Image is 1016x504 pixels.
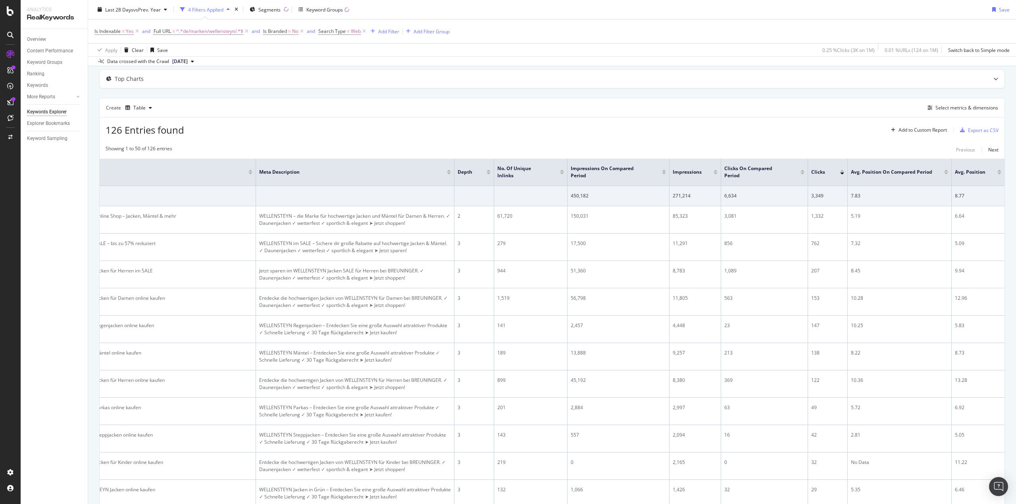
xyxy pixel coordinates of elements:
div: Save [999,6,1010,13]
div: WELLENSTEYN Regenjacken online kaufen [61,322,252,329]
a: Keyword Groups [27,58,82,67]
div: 61,720 [497,213,564,220]
div: 3 [458,349,491,356]
button: [DATE] [169,57,197,66]
span: vs Prev. Year [133,6,161,13]
div: 42 [811,431,844,439]
div: 10.36 [851,377,948,384]
div: 1,066 [571,486,666,493]
button: Save [989,3,1010,16]
div: WELLENSTEYN Jacken für Herren im SALE [61,267,252,274]
span: Clicks [811,169,828,176]
div: Grüne WELLENSTEYN Jacken online kaufen [61,486,252,493]
div: 3 [458,486,491,493]
div: Jetzt sparen im WELLENSTEYN Jacken SALE für Herren bei BREUNINGER. ✓ Daunenjacken ✓ wetterfest ✓ ... [259,267,451,282]
div: WELLENSTEYN Jacken in Grün – Entdecken Sie eine große Auswahl attraktiver Produkte ✓ Schnelle Lie... [259,486,451,500]
div: WELLENSTEYN Steppjacken online kaufen [61,431,252,439]
div: 2,457 [571,322,666,329]
div: Analytics [27,6,81,13]
div: 369 [724,377,804,384]
button: Keyword Groups [295,3,352,16]
button: Add to Custom Report [888,124,947,136]
div: 150,031 [571,213,666,220]
button: Next [988,145,999,155]
div: 23 [724,322,804,329]
span: Full URL [154,28,171,34]
span: Avg. Position On Compared Period [851,169,932,176]
div: More Reports [27,93,55,101]
div: Content Performance [27,47,73,55]
span: Segments [258,6,281,13]
div: Select metrics & dimensions [935,104,998,111]
div: 63 [724,404,804,411]
div: 899 [497,377,564,384]
button: Last 28 DaysvsPrev. Year [94,3,170,16]
span: Clicks On Compared Period [724,165,789,179]
div: WELLENSTEYN Online Shop – Jacken, Mäntel & mehr [61,213,252,220]
div: 17,500 [571,240,666,247]
div: 7.83 [851,192,948,199]
div: 3 [458,377,491,384]
div: 16 [724,431,804,439]
div: 132 [497,486,564,493]
div: Add Filter Group [414,28,450,34]
div: 3 [458,240,491,247]
div: 5.19 [851,213,948,220]
div: 5.72 [851,404,948,411]
button: Clear [121,44,144,56]
button: and [142,27,150,35]
div: 32 [811,459,844,466]
button: 4 Filters Applied [177,3,233,16]
div: Entdecke die hochwertigen Jacken von WELLENSTEYN für Herren bei BREUNINGER. ✓ Daunenjacken ✓ wett... [259,377,451,391]
div: 32 [724,486,804,493]
div: 122 [811,377,844,384]
div: Entdecke die hochwertigen Jacken von WELLENSTEYN für Damen bei BREUNINGER. ✓ Daunenjacken ✓ wette... [259,295,451,309]
div: 201 [497,404,564,411]
div: 3 [458,295,491,302]
button: Previous [956,145,975,155]
div: 13.28 [955,377,1001,384]
div: 49 [811,404,844,411]
div: 8.73 [955,349,1001,356]
div: 9,257 [673,349,718,356]
div: WELLENSTEYN im SALE – Sichere dir große Rabatte auf hochwertige Jacken & Mäntel. ✓ Daunenjacken ✓... [259,240,451,254]
span: Avg. Position [955,169,985,176]
div: 8,783 [673,267,718,274]
div: Save [157,46,168,53]
button: Add Filter Group [403,27,450,36]
a: Explorer Bookmarks [27,119,82,128]
div: 2,094 [673,431,718,439]
div: 762 [811,240,844,247]
div: WELLENSTEYN Steppjacken – Entdecken Sie eine große Auswahl attraktiver Produkte ✓ Schnelle Liefer... [259,431,451,446]
div: 189 [497,349,564,356]
div: Entdecke die hochwertigen Jacken von WELLENSTEYN für Kinder bei BREUNINGER. ✓ Daunenjacken ✓ wett... [259,459,451,473]
span: No [292,26,298,37]
div: 3,349 [811,192,844,199]
div: 2,884 [571,404,666,411]
div: 2 [458,213,491,220]
div: Apply [105,46,117,53]
div: and [252,28,260,34]
div: Add to Custom Report [899,128,947,132]
span: ^.*de/marken/wellensteyn/.*$ [176,26,243,37]
a: Keywords Explorer [27,108,82,116]
div: 7.32 [851,240,948,247]
a: Keyword Sampling [27,134,82,143]
div: 0 [724,459,804,466]
div: 4 Filters Applied [188,6,223,13]
div: 11,291 [673,240,718,247]
div: 6,634 [724,192,804,199]
div: 6.64 [955,213,1001,220]
div: 3 [458,322,491,329]
div: 1,332 [811,213,844,220]
div: 1,426 [673,486,718,493]
div: 147 [811,322,844,329]
div: WELLENSTEYN Jacken für Damen online kaufen [61,295,252,302]
div: Explorer Bookmarks [27,119,70,128]
span: Yes [126,26,134,37]
div: 11.22 [955,459,1001,466]
div: 563 [724,295,804,302]
span: Impressions On Compared Period [571,165,650,179]
div: 271,214 [673,192,718,199]
div: Clear [132,46,144,53]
